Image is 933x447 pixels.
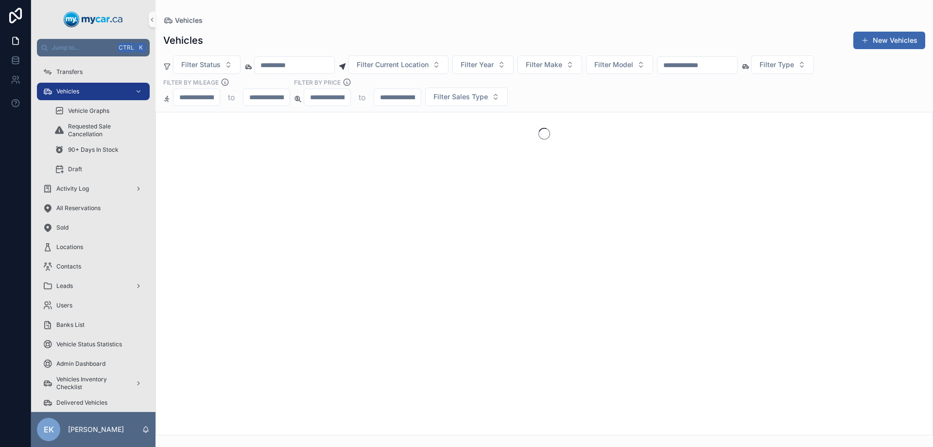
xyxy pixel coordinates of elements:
[68,123,140,138] span: Requested Sale Cancellation
[37,83,150,100] a: Vehicles
[37,180,150,197] a: Activity Log
[56,243,83,251] span: Locations
[56,282,73,290] span: Leads
[37,355,150,373] a: Admin Dashboard
[173,55,241,74] button: Select Button
[348,55,449,74] button: Select Button
[37,316,150,334] a: Banks List
[37,336,150,353] a: Vehicle Status Statistics
[425,88,508,106] button: Select Button
[37,238,150,256] a: Locations
[68,165,82,173] span: Draft
[163,34,203,47] h1: Vehicles
[56,224,69,232] span: Sold
[228,91,235,103] p: to
[294,78,341,87] label: FILTER BY PRICE
[461,60,494,70] span: Filter Year
[853,32,925,49] button: New Vehicles
[175,16,203,25] span: Vehicles
[56,360,105,368] span: Admin Dashboard
[751,55,814,74] button: Select Button
[68,425,124,434] p: [PERSON_NAME]
[44,424,54,435] span: EK
[49,141,150,159] a: 90+ Days In Stock
[56,375,127,391] span: Vehicles Inventory Checklist
[37,219,150,236] a: Sold
[433,92,488,102] span: Filter Sales Type
[586,55,653,74] button: Select Button
[56,263,81,270] span: Contacts
[56,204,101,212] span: All Reservations
[163,78,219,87] label: Filter By Mileage
[118,43,135,53] span: Ctrl
[31,56,155,412] div: scrollable content
[56,340,122,348] span: Vehicle Status Statistics
[56,399,107,407] span: Delivered Vehicles
[68,107,109,115] span: Vehicle Graphs
[760,60,794,70] span: Filter Type
[37,394,150,411] a: Delivered Vehicles
[37,375,150,392] a: Vehicles Inventory Checklist
[37,297,150,314] a: Users
[594,60,633,70] span: Filter Model
[56,302,72,309] span: Users
[357,60,429,70] span: Filter Current Location
[37,277,150,295] a: Leads
[137,44,145,52] span: K
[359,91,366,103] p: to
[37,39,150,56] button: Jump to...CtrlK
[49,122,150,139] a: Requested Sale Cancellation
[526,60,562,70] span: Filter Make
[56,185,89,193] span: Activity Log
[52,44,114,52] span: Jump to...
[56,68,83,76] span: Transfers
[37,258,150,275] a: Contacts
[49,161,150,178] a: Draft
[56,88,79,95] span: Vehicles
[56,321,85,329] span: Banks List
[68,146,119,154] span: 90+ Days In Stock
[518,55,582,74] button: Select Button
[452,55,514,74] button: Select Button
[37,199,150,217] a: All Reservations
[37,63,150,81] a: Transfers
[163,16,203,25] a: Vehicles
[181,60,221,70] span: Filter Status
[64,12,123,27] img: App logo
[49,102,150,120] a: Vehicle Graphs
